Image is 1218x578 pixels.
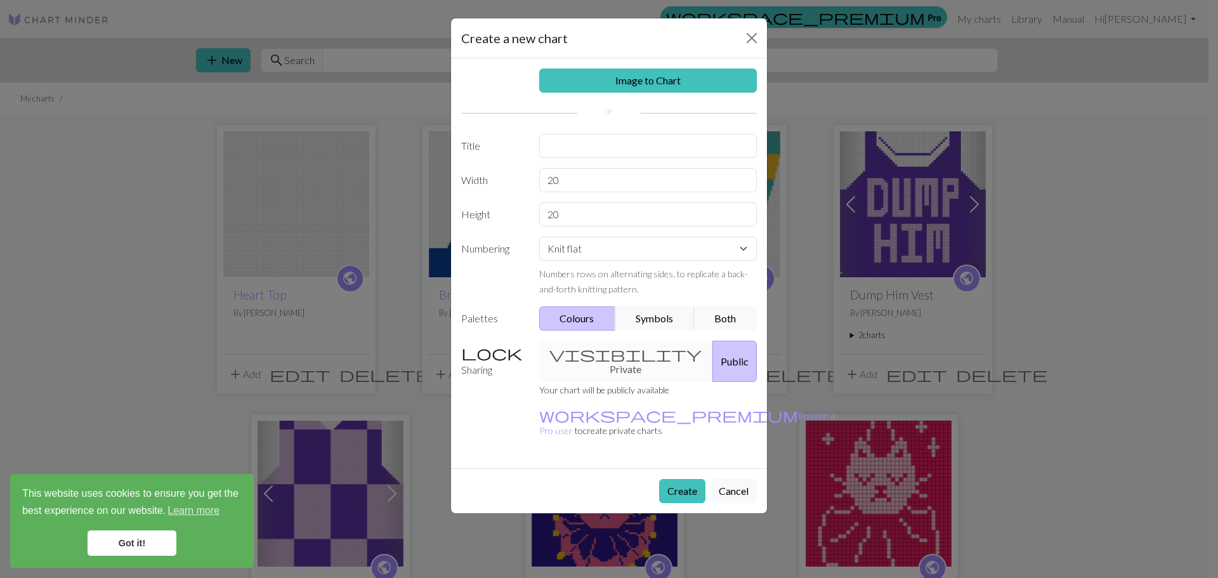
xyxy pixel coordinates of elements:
[22,486,242,520] span: This website uses cookies to ensure you get the best experience on our website.
[539,69,757,93] a: Image to Chart
[615,306,695,331] button: Symbols
[539,384,669,395] small: Your chart will be publicly available
[539,406,798,424] span: workspace_premium
[454,306,532,331] label: Palettes
[454,202,532,227] label: Height
[659,479,705,503] button: Create
[166,501,221,520] a: learn more about cookies
[710,479,757,503] button: Cancel
[539,306,616,331] button: Colours
[461,29,568,48] h5: Create a new chart
[454,237,532,296] label: Numbering
[10,474,254,568] div: cookieconsent
[539,410,835,436] small: to create private charts
[88,530,176,556] a: dismiss cookie message
[694,306,757,331] button: Both
[454,168,532,192] label: Width
[454,341,532,382] label: Sharing
[539,410,835,436] a: Become a Pro user
[539,268,748,294] small: Numbers rows on alternating sides, to replicate a back-and-forth knitting pattern.
[742,28,762,48] button: Close
[454,134,532,158] label: Title
[712,341,757,382] button: Public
